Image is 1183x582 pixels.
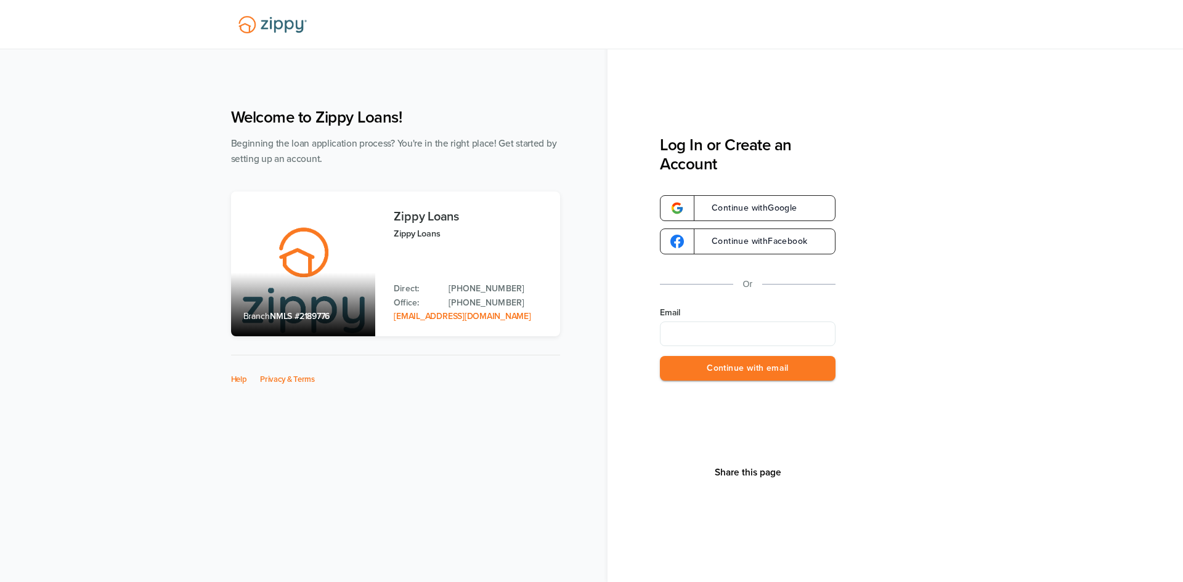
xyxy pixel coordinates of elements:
h3: Zippy Loans [394,210,547,224]
a: Help [231,374,247,384]
a: Direct Phone: 512-975-2947 [449,282,547,296]
img: Lender Logo [231,10,314,39]
a: Privacy & Terms [260,374,315,384]
p: Zippy Loans [394,227,547,241]
span: Beginning the loan application process? You're in the right place! Get started by setting up an a... [231,138,557,164]
span: Continue with Facebook [699,237,807,246]
span: Branch [243,311,270,321]
button: Share This Page [711,466,785,479]
img: google-logo [670,201,684,215]
a: google-logoContinue withFacebook [660,228,835,254]
img: google-logo [670,235,684,248]
span: NMLS #2189776 [270,311,330,321]
a: Email Address: zippyguide@zippymh.com [394,311,531,321]
h3: Log In or Create an Account [660,135,835,174]
label: Email [660,307,835,319]
span: Continue with Google [699,204,797,212]
input: Email Address [660,321,835,346]
a: Office Phone: 512-975-2947 [449,296,547,310]
p: Office: [394,296,436,310]
a: google-logoContinue withGoogle [660,195,835,221]
button: Continue with email [660,356,835,381]
p: Direct: [394,282,436,296]
h1: Welcome to Zippy Loans! [231,108,560,127]
p: Or [743,277,753,292]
